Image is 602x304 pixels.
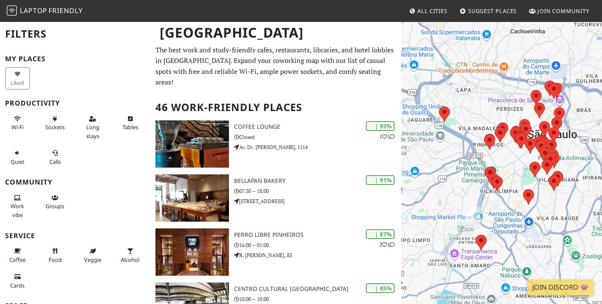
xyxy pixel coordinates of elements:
h3: Perro Libre Pinheiros [234,231,401,239]
span: Laptop [20,6,47,15]
h3: Coffee Lounge [234,123,401,130]
div: | 91% [366,175,395,185]
span: Credit cards [10,282,25,289]
span: All Cities [417,7,447,15]
img: LaptopFriendly [7,5,17,16]
button: Calls [43,146,68,168]
button: Groups [43,191,68,213]
a: Perro Libre Pinheiros | 87% 21 Perro Libre Pinheiros 16:00 – 01:00 R. [PERSON_NAME], 83 [150,228,401,276]
h2: 46 Work-Friendly Places [155,95,396,120]
button: Long stays [80,112,105,143]
p: Av. Dr. [PERSON_NAME], 1114 [234,143,401,151]
h3: Community [5,178,145,186]
p: The best work and study-friendly cafes, restaurants, libraries, and hotel lobbies in [GEOGRAPHIC_... [155,45,396,88]
span: Suggest Places [468,7,517,15]
span: Quiet [11,158,25,166]
img: Bellapan Bakery [155,174,229,222]
span: Food [49,256,62,263]
span: People working [11,202,24,218]
img: Perro Libre Pinheiros [155,228,229,276]
button: Tables [118,112,143,134]
span: Friendly [49,6,82,15]
span: Power sockets [45,123,65,131]
a: All Cities [406,3,451,19]
a: Join Community [526,3,593,19]
div: | 85% [366,283,395,293]
p: [STREET_ADDRESS] [234,197,401,205]
span: Join Community [537,7,589,15]
p: Closed [234,133,401,141]
span: Long stays [86,123,99,139]
h3: Bellapan Bakery [234,177,401,185]
div: | 93% [366,121,395,131]
a: Coffee Lounge | 93% 11 Coffee Lounge Closed Av. Dr. [PERSON_NAME], 1114 [150,120,401,168]
h3: Centro Cultural [GEOGRAPHIC_DATA] [234,285,401,293]
h2: Filters [5,21,145,47]
button: Quiet [5,146,30,168]
h3: My Places [5,55,145,63]
button: Food [43,244,68,266]
p: 16:00 – 01:00 [234,241,401,249]
p: 10:00 – 18:00 [234,295,401,303]
p: 2 1 [379,241,395,249]
button: Alcohol [118,244,143,266]
span: Veggie [84,256,101,263]
span: Stable Wi-Fi [11,123,24,131]
button: Cards [5,270,30,292]
button: Sockets [43,112,68,134]
a: Bellapan Bakery | 91% Bellapan Bakery 07:30 – 18:00 [STREET_ADDRESS] [150,174,401,222]
a: Join Discord 👾 [527,280,594,296]
span: Alcohol [121,256,139,263]
a: LaptopFriendly LaptopFriendly [7,4,83,19]
h3: Service [5,232,145,240]
img: Coffee Lounge [155,120,229,168]
span: Coffee [9,256,26,263]
h1: [GEOGRAPHIC_DATA] [153,21,400,44]
a: Suggest Places [456,3,520,19]
div: | 87% [366,229,395,239]
span: Work-friendly tables [123,123,138,131]
button: Work vibe [5,191,30,222]
span: Video/audio calls [49,158,61,166]
h3: Productivity [5,99,145,107]
p: R. [PERSON_NAME], 83 [234,251,401,259]
span: Group tables [46,202,64,210]
button: Veggie [80,244,105,266]
button: Coffee [5,244,30,266]
p: 1 1 [379,133,395,141]
button: Wi-Fi [5,112,30,134]
p: 07:30 – 18:00 [234,187,401,195]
